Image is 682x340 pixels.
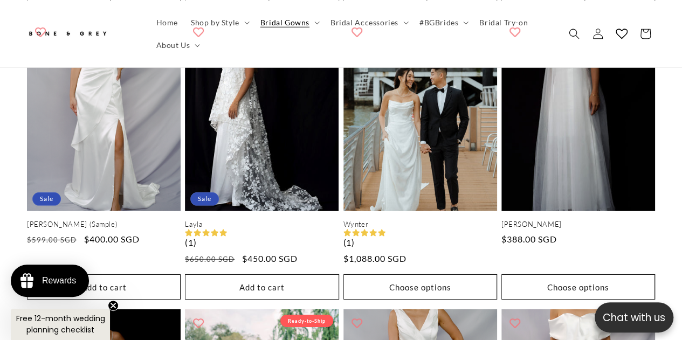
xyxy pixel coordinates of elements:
[479,17,528,27] span: Bridal Try-on
[473,11,534,33] a: Bridal Try-on
[260,17,309,27] span: Bridal Gowns
[30,22,51,43] button: Add to wishlist
[330,17,398,27] span: Bridal Accessories
[346,312,368,334] button: Add to wishlist
[11,309,110,340] div: Free 12-month wedding planning checklistClose teaser
[343,220,497,229] a: Wynter
[501,274,655,300] button: Choose options
[23,20,139,46] a: Bone and Grey Bridal
[42,276,76,286] div: Rewards
[27,220,181,229] a: [PERSON_NAME] (Sample)
[27,25,108,43] img: Bone and Grey Bridal
[254,11,324,33] summary: Bridal Gowns
[188,22,209,43] button: Add to wishlist
[346,22,368,43] button: Add to wishlist
[501,220,655,229] a: [PERSON_NAME]
[504,312,526,334] button: Add to wishlist
[156,17,178,27] span: Home
[595,310,673,325] p: Chat with us
[324,11,413,33] summary: Bridal Accessories
[185,274,339,300] button: Add to cart
[108,300,119,311] button: Close teaser
[595,302,673,332] button: Open chatbox
[191,17,239,27] span: Shop by Style
[419,17,458,27] span: #BGBrides
[504,22,526,43] button: Add to wishlist
[16,313,105,335] span: Free 12-month wedding planning checklist
[150,11,184,33] a: Home
[343,274,497,300] button: Choose options
[413,11,473,33] summary: #BGBrides
[184,11,254,33] summary: Shop by Style
[156,40,190,50] span: About Us
[150,33,205,56] summary: About Us
[27,274,181,300] button: Add to cart
[185,220,339,229] a: Layla
[188,312,209,334] button: Add to wishlist
[562,22,586,45] summary: Search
